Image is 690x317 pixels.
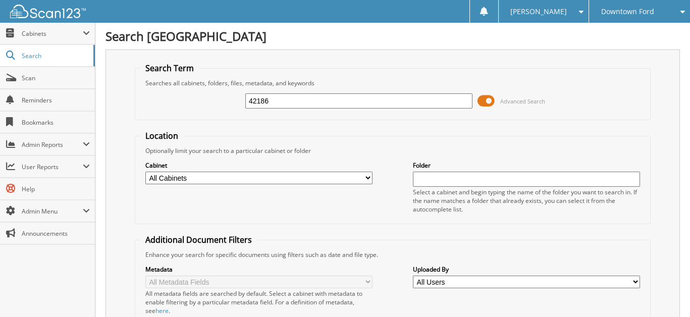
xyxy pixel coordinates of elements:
iframe: Chat Widget [640,269,690,317]
label: Cabinet [145,161,373,170]
div: All metadata fields are searched by default. Select a cabinet with metadata to enable filtering b... [145,289,373,315]
span: Reminders [22,96,90,104]
div: Enhance your search for specific documents using filters such as date and file type. [140,250,645,259]
span: Announcements [22,229,90,238]
div: Select a cabinet and begin typing the name of the folder you want to search in. If the name match... [413,188,640,214]
legend: Search Term [140,63,199,74]
span: Bookmarks [22,118,90,127]
div: Optionally limit your search to a particular cabinet or folder [140,146,645,155]
span: Help [22,185,90,193]
legend: Location [140,130,183,141]
span: User Reports [22,163,83,171]
span: Admin Menu [22,207,83,216]
span: Advanced Search [500,97,545,105]
label: Metadata [145,265,373,274]
img: scan123-logo-white.svg [10,5,86,18]
label: Uploaded By [413,265,640,274]
h1: Search [GEOGRAPHIC_DATA] [105,28,680,44]
div: Searches all cabinets, folders, files, metadata, and keywords [140,79,645,87]
span: Search [22,51,88,60]
span: Cabinets [22,29,83,38]
span: Scan [22,74,90,82]
span: [PERSON_NAME] [510,9,567,15]
a: here [155,306,169,315]
legend: Additional Document Filters [140,234,257,245]
span: Admin Reports [22,140,83,149]
span: Downtown Ford [601,9,654,15]
label: Folder [413,161,640,170]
